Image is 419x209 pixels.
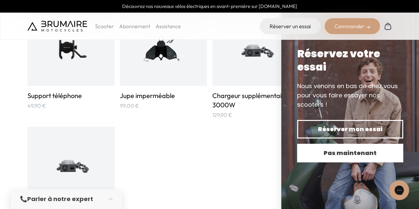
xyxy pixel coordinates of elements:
a: Réserver un essai [260,18,321,34]
h3: Jupe imperméable [120,91,207,100]
p: 129,90 € [212,111,299,119]
img: Brumaire Motocycles [27,21,87,31]
img: Panier [384,22,392,30]
img: Chargeur supplémentaire 3000W [227,20,285,78]
a: Jupe imperméable Jupe imperméable 99,00 € [120,12,207,119]
p: 49,90 € [27,102,115,110]
p: Scooter [95,22,114,30]
iframe: Gorgias live chat messenger [386,178,412,202]
img: right-arrow-2.png [366,25,370,29]
a: Abonnement [119,23,150,29]
img: Jupe imperméable [134,20,192,78]
h3: Chargeur supplémentaire 3000W [212,91,299,110]
img: Support téléphone [42,20,100,78]
a: Support téléphone Support téléphone 49,90 € [27,12,115,119]
a: Assistance [156,23,181,29]
h3: Support téléphone [27,91,115,100]
p: 99,00 € [120,102,207,110]
img: Chargeur supplémentaire 4700W [42,135,100,193]
a: Chargeur supplémentaire 3000W Chargeur supplémentaire 3000W 129,90 € [212,12,299,119]
div: Commander [325,18,380,34]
